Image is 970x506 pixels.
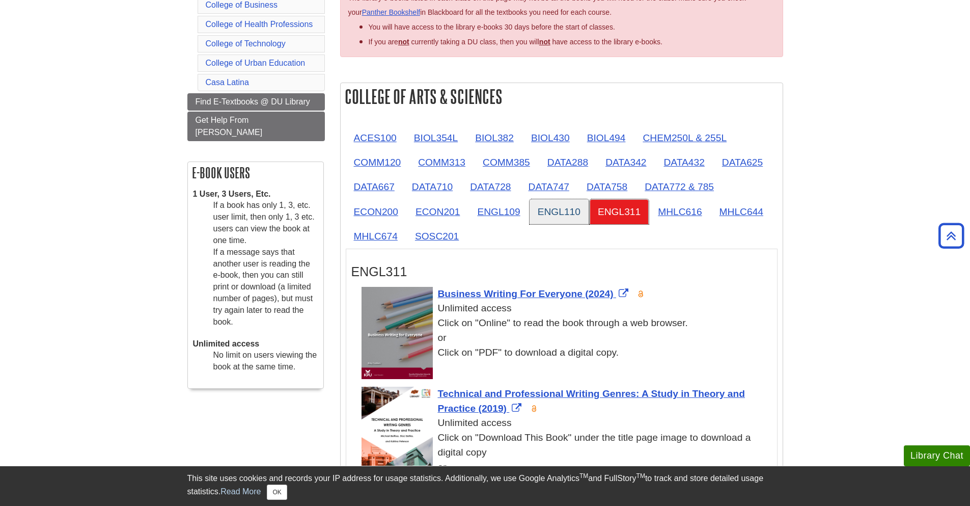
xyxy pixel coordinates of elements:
[206,78,249,87] a: Casa Latina
[597,150,654,175] a: DATA342
[935,229,967,243] a: Back to Top
[213,350,318,373] dd: No limit on users viewing the book at the same time.
[220,487,261,496] a: Read More
[634,125,735,150] a: CHEM250L & 255L
[579,125,634,150] a: BIOL494
[187,112,325,141] a: Get Help From [PERSON_NAME]
[362,387,433,479] img: Cover Art
[362,416,772,504] div: Unlimited access Click on "Download This Book" under the title page image to download a digital c...
[351,264,772,279] h3: ENGL311
[462,174,519,199] a: DATA728
[637,290,645,298] img: Open Access
[267,485,287,500] button: Close
[539,38,550,46] u: not
[362,301,772,360] div: Unlimited access Click on "Online" to read the book through a web browser. or Click on "PDF" to d...
[469,199,528,224] a: ENGL109
[438,388,745,414] span: Technical and Professional Writing Genres: A Study in Theory and Practice (2019)
[187,93,325,111] a: Find E-Textbooks @ DU Library
[369,23,615,31] span: You will have access to the library e-books 30 days before the start of classes.
[636,472,645,480] sup: TM
[579,472,588,480] sup: TM
[904,445,970,466] button: Library Chat
[578,174,635,199] a: DATA758
[206,20,313,29] a: College of Health Professions
[362,287,433,379] img: Cover Art
[636,174,722,199] a: DATA772 & 785
[711,199,771,224] a: MHLC644
[362,8,420,16] a: Panther Bookshelf
[369,38,662,46] span: If you are currently taking a DU class, then you will have access to the library e-books.
[407,199,468,224] a: ECON201
[346,224,406,249] a: MHLC674
[475,150,538,175] a: COMM385
[193,338,318,350] dt: Unlimited access
[406,125,466,150] a: BIOL354L
[531,405,538,413] img: Open Access
[523,125,578,150] a: BIOL430
[346,174,403,199] a: DATA667
[530,199,589,224] a: ENGL110
[404,174,461,199] a: DATA710
[438,288,631,299] a: Link opens in new window
[213,200,318,328] dd: If a book has only 1, 3, etc. user limit, then only 1, 3 etc. users can view the book at one time...
[206,1,278,9] a: College of Business
[407,224,467,249] a: SOSC201
[539,150,596,175] a: DATA288
[346,125,405,150] a: ACES100
[346,199,406,224] a: ECON200
[438,388,745,414] a: Link opens in new window
[187,472,783,500] div: This site uses cookies and records your IP address for usage statistics. Additionally, we use Goo...
[193,189,318,200] dt: 1 User, 3 Users, Etc.
[346,150,409,175] a: COMM120
[410,150,474,175] a: COMM313
[206,59,306,67] a: College of Urban Education
[655,150,712,175] a: DATA432
[341,83,783,110] h2: College of Arts & Sciences
[438,288,614,299] span: Business Writing For Everyone (2024)
[196,97,310,106] span: Find E-Textbooks @ DU Library
[520,174,577,199] a: DATA747
[590,199,649,224] a: ENGL311
[206,39,286,48] a: College of Technology
[467,125,522,150] a: BIOL382
[188,162,323,183] h2: E-book Users
[196,116,263,137] span: Get Help From [PERSON_NAME]
[714,150,771,175] a: DATA625
[398,38,409,46] strong: not
[650,199,710,224] a: MHLC616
